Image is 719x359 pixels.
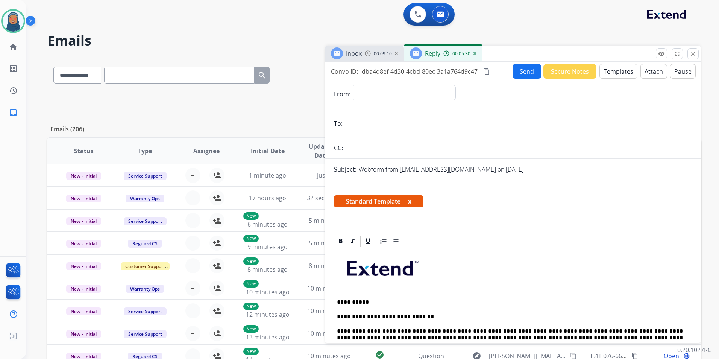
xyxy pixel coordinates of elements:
p: Subject: [334,165,356,174]
p: New [243,303,259,310]
span: 00:05:30 [452,51,470,57]
span: Service Support [124,172,167,180]
span: Standard Template [334,195,423,207]
mat-icon: person_add [212,239,221,248]
mat-icon: fullscreen [674,50,681,57]
span: Type [138,146,152,155]
img: avatar [3,11,24,32]
span: 9 minutes ago [247,243,288,251]
p: New [243,257,259,265]
p: To: [334,119,343,128]
span: New - Initial [66,330,101,338]
button: + [185,168,200,183]
mat-icon: person_add [212,329,221,338]
span: 10 minutes ago [246,288,290,296]
span: Service Support [124,330,167,338]
p: New [243,235,259,242]
span: + [191,171,194,180]
mat-icon: inbox [9,108,18,117]
span: dba4d8ef-4d30-4cbd-80ec-3a1a764d9c47 [362,67,478,76]
span: 6 minutes ago [247,220,288,228]
p: New [243,280,259,288]
div: Bold [335,236,346,247]
span: Inbox [346,49,362,58]
span: 12 minutes ago [246,310,290,319]
div: Underline [363,236,374,247]
mat-icon: person_add [212,171,221,180]
span: + [191,284,194,293]
span: Initial Date [251,146,285,155]
span: + [191,193,194,202]
span: 1 minute ago [249,171,286,179]
mat-icon: person_add [212,306,221,315]
mat-icon: person_add [212,193,221,202]
span: Updated Date [305,142,338,160]
span: Warranty Ops [126,195,164,202]
span: New - Initial [66,195,101,202]
span: 13 minutes ago [246,333,290,341]
span: New - Initial [66,307,101,315]
mat-icon: list_alt [9,64,18,73]
button: + [185,281,200,296]
span: Service Support [124,307,167,315]
span: Reply [425,49,440,58]
span: 32 seconds ago [307,194,351,202]
span: Customer Support [121,262,170,270]
span: 00:09:10 [374,51,392,57]
p: CC: [334,143,343,152]
div: Italic [347,236,358,247]
span: New - Initial [66,240,101,248]
mat-icon: content_copy [483,68,490,75]
p: New [243,325,259,333]
mat-icon: remove_red_eye [658,50,665,57]
span: + [191,239,194,248]
button: + [185,326,200,341]
button: Pause [670,64,696,79]
p: 0.20.1027RC [677,345,711,354]
mat-icon: person_add [212,284,221,293]
button: + [185,213,200,228]
mat-icon: search [258,71,267,80]
p: New [243,212,259,220]
span: + [191,261,194,270]
h2: Emails [47,33,701,48]
span: + [191,216,194,225]
span: Reguard CS [128,240,162,248]
span: Assignee [193,146,220,155]
span: 10 minutes ago [307,329,351,338]
mat-icon: person_add [212,261,221,270]
span: Just now [317,171,341,179]
button: Attach [640,64,667,79]
p: Convo ID: [331,67,358,76]
span: New - Initial [66,285,101,293]
span: 5 minutes ago [309,239,349,247]
span: Warranty Ops [126,285,164,293]
span: New - Initial [66,172,101,180]
span: + [191,329,194,338]
span: New - Initial [66,217,101,225]
span: + [191,306,194,315]
div: Ordered List [378,236,389,247]
button: Send [513,64,541,79]
mat-icon: home [9,43,18,52]
button: + [185,236,200,251]
button: x [408,197,411,206]
span: 8 minutes ago [247,265,288,274]
p: Emails (206) [47,125,87,134]
span: 10 minutes ago [307,307,351,315]
span: 5 minutes ago [309,216,349,225]
div: Bullet List [390,236,401,247]
p: New [243,348,259,355]
span: 17 hours ago [249,194,286,202]
button: + [185,190,200,205]
span: Status [74,146,94,155]
span: 10 minutes ago [307,284,351,292]
mat-icon: history [9,86,18,95]
mat-icon: person_add [212,216,221,225]
span: 8 minutes ago [309,262,349,270]
span: New - Initial [66,262,101,270]
button: Secure Notes [543,64,596,79]
button: + [185,303,200,318]
button: + [185,258,200,273]
mat-icon: close [690,50,696,57]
